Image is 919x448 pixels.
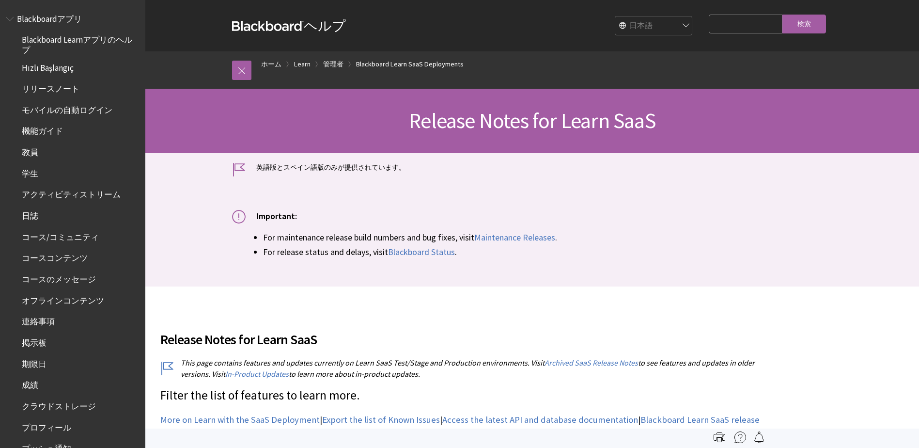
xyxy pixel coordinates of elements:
[22,187,121,200] span: アクティビティストリーム
[442,414,638,426] a: Access the latest API and database documentation
[22,144,38,157] span: 教員
[225,369,289,379] a: In-Product Updates
[22,398,96,411] span: クラウドストレージ
[753,432,765,443] img: Follow this page
[160,357,761,379] p: This page contains features and updates currently on Learn SaaS Test/Stage and Production environ...
[294,58,311,70] a: Learn
[356,58,464,70] a: Blackboard Learn SaaS Deployments
[215,427,322,438] a: Learn Releases White Paper
[714,432,725,443] img: Print
[734,432,746,443] img: More help
[232,17,346,34] a: Blackboardヘルプ
[22,271,96,284] span: コースのメッセージ
[22,250,88,263] span: コースコンテンツ
[22,292,104,305] span: オフラインコンテンツ
[160,414,320,426] a: More on Learn with the SaaS Deployment
[22,80,79,94] span: リリースノート
[22,229,99,242] span: コース/コミュニティ
[545,358,638,368] a: Archived SaaS Release Notes
[22,165,38,178] span: 学生
[22,102,112,115] span: モバイルの自動ログイン
[160,318,761,350] h2: Release Notes for Learn SaaS
[22,356,47,369] span: 期限日
[782,15,826,33] input: 検索
[160,387,761,404] p: Filter the list of features to learn more.
[22,60,74,73] span: Hızlı Başlangıç
[232,21,304,31] strong: Blackboard
[474,232,555,243] a: Maintenance Releases
[22,335,47,348] span: 掲示板
[409,107,655,134] span: Release Notes for Learn SaaS
[323,58,343,70] a: 管理者
[22,32,139,55] span: Blackboard Learnアプリのヘルプ
[160,414,761,439] p: | | | |
[232,163,833,172] p: 英語版とスペイン語版のみが提供されています。
[263,245,833,258] li: For release status and delays, visit .
[388,246,455,258] a: Blackboard Status
[22,123,63,136] span: 機能ガイド
[261,58,281,70] a: ホーム
[22,377,38,390] span: 成績
[17,11,82,24] span: Blackboardアプリ
[263,231,833,244] li: For maintenance release build numbers and bug fixes, visit .
[22,208,38,221] span: 日誌
[615,16,693,36] select: Site Language Selector
[256,210,297,222] span: Important:
[22,419,71,432] span: プロフィール
[322,414,440,426] a: Export the list of Known Issues
[22,314,55,327] span: 連絡事項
